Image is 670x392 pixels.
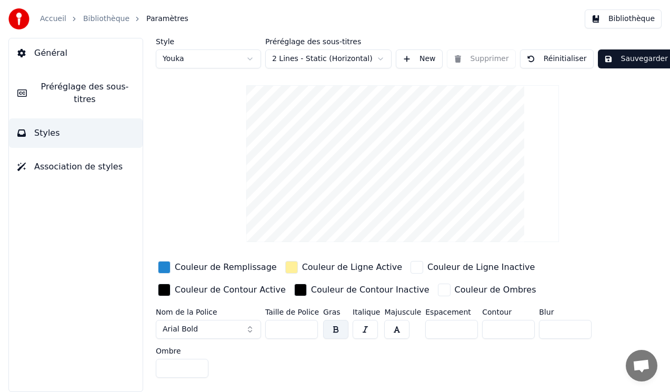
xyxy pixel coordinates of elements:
[396,49,443,68] button: New
[146,14,188,24] span: Paramètres
[35,81,134,106] span: Préréglage des sous-titres
[482,308,535,316] label: Contour
[156,282,288,298] button: Couleur de Contour Active
[425,308,478,316] label: Espacement
[455,284,536,296] div: Couleur de Ombres
[40,14,66,24] a: Accueil
[34,127,60,139] span: Styles
[9,152,143,182] button: Association de styles
[163,324,198,335] span: Arial Bold
[265,38,392,45] label: Préréglage des sous-titres
[175,261,277,274] div: Couleur de Remplissage
[265,308,319,316] label: Taille de Police
[585,9,662,28] button: Bibliothèque
[83,14,129,24] a: Bibliothèque
[427,261,535,274] div: Couleur de Ligne Inactive
[40,14,188,24] nav: breadcrumb
[384,308,421,316] label: Majuscule
[9,72,143,114] button: Préréglage des sous-titres
[302,261,402,274] div: Couleur de Ligne Active
[156,38,261,45] label: Style
[156,259,279,276] button: Couleur de Remplissage
[9,38,143,68] button: Général
[9,118,143,148] button: Styles
[408,259,537,276] button: Couleur de Ligne Inactive
[175,284,286,296] div: Couleur de Contour Active
[292,282,432,298] button: Couleur de Contour Inactive
[436,282,538,298] button: Couleur de Ombres
[8,8,29,29] img: youka
[539,308,592,316] label: Blur
[34,47,67,59] span: Général
[156,347,208,355] label: Ombre
[283,259,404,276] button: Couleur de Ligne Active
[311,284,429,296] div: Couleur de Contour Inactive
[626,350,657,381] div: Ouvrir le chat
[156,308,261,316] label: Nom de la Police
[520,49,594,68] button: Réinitialiser
[323,308,348,316] label: Gras
[353,308,380,316] label: Italique
[34,160,123,173] span: Association de styles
